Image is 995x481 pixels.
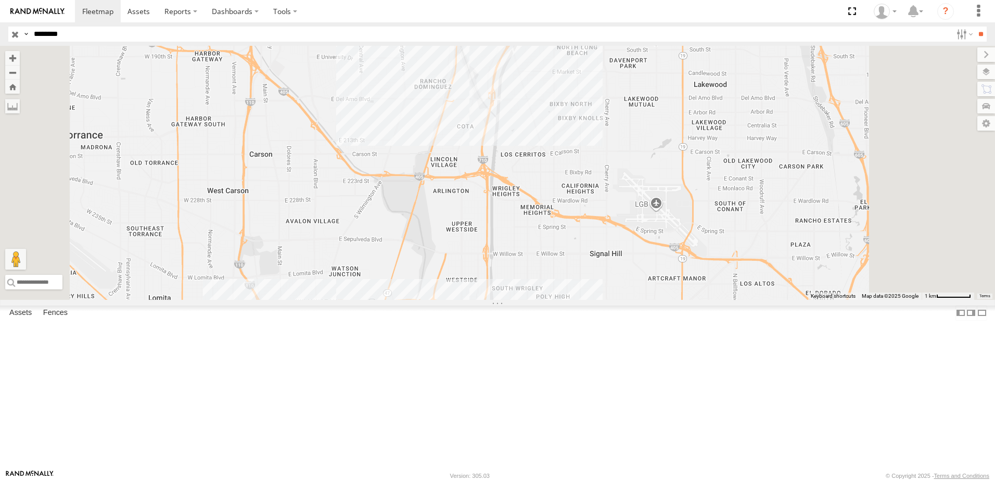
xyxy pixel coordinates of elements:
[937,3,954,20] i: ?
[5,80,20,94] button: Zoom Home
[977,306,987,321] label: Hide Summary Table
[450,473,490,479] div: Version: 305.03
[22,27,30,42] label: Search Query
[979,294,990,298] a: Terms
[925,293,936,299] span: 1 km
[6,471,54,481] a: Visit our Website
[5,65,20,80] button: Zoom out
[922,293,974,300] button: Map Scale: 1 km per 63 pixels
[952,27,975,42] label: Search Filter Options
[5,51,20,65] button: Zoom in
[10,8,65,15] img: rand-logo.svg
[5,99,20,113] label: Measure
[870,4,900,19] div: Zulema McIntosch
[977,116,995,131] label: Map Settings
[966,306,976,321] label: Dock Summary Table to the Right
[955,306,966,321] label: Dock Summary Table to the Left
[934,473,989,479] a: Terms and Conditions
[5,249,26,270] button: Drag Pegman onto the map to open Street View
[4,306,37,320] label: Assets
[811,293,856,300] button: Keyboard shortcuts
[38,306,73,320] label: Fences
[862,293,919,299] span: Map data ©2025 Google
[886,473,989,479] div: © Copyright 2025 -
